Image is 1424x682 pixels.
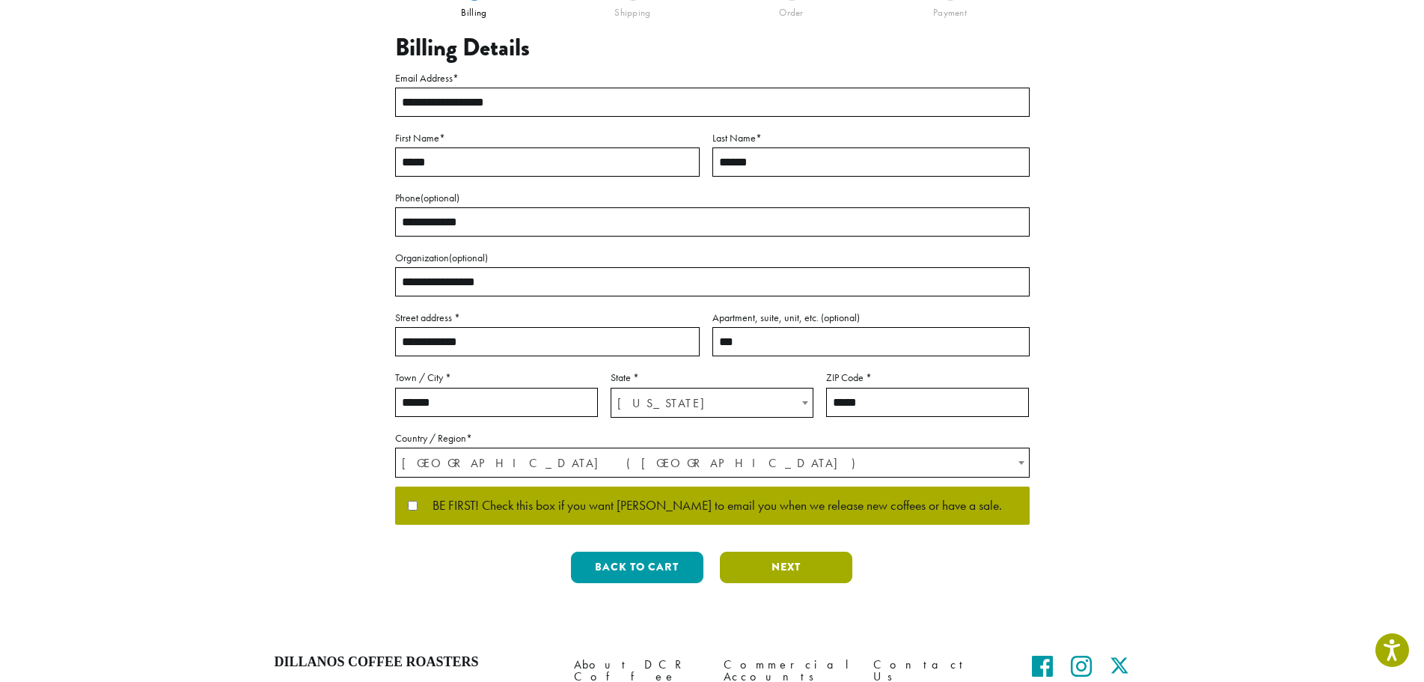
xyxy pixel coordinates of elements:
button: Back to cart [571,552,703,583]
label: Last Name [712,129,1030,147]
label: Organization [395,249,1030,267]
span: United States (US) [396,448,1029,478]
button: Next [720,552,852,583]
span: State [611,388,813,418]
label: Apartment, suite, unit, etc. [712,308,1030,327]
div: Payment [871,1,1030,19]
input: BE FIRST! Check this box if you want [PERSON_NAME] to email you when we release new coffees or ha... [408,501,418,511]
div: Order [712,1,871,19]
label: State [611,368,813,387]
span: (optional) [449,251,488,264]
label: First Name [395,129,700,147]
h3: Billing Details [395,34,1030,62]
span: BE FIRST! Check this box if you want [PERSON_NAME] to email you when we release new coffees or ha... [418,499,1002,513]
span: Washington [611,389,813,418]
span: Country / Region [395,448,1030,478]
div: Shipping [554,1,712,19]
label: Street address [395,308,700,327]
span: (optional) [821,311,860,324]
span: (optional) [421,191,459,204]
label: ZIP Code [826,368,1029,387]
label: Town / City [395,368,598,387]
h4: Dillanos Coffee Roasters [275,654,551,671]
div: Billing [395,1,554,19]
label: Email Address [395,69,1030,88]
